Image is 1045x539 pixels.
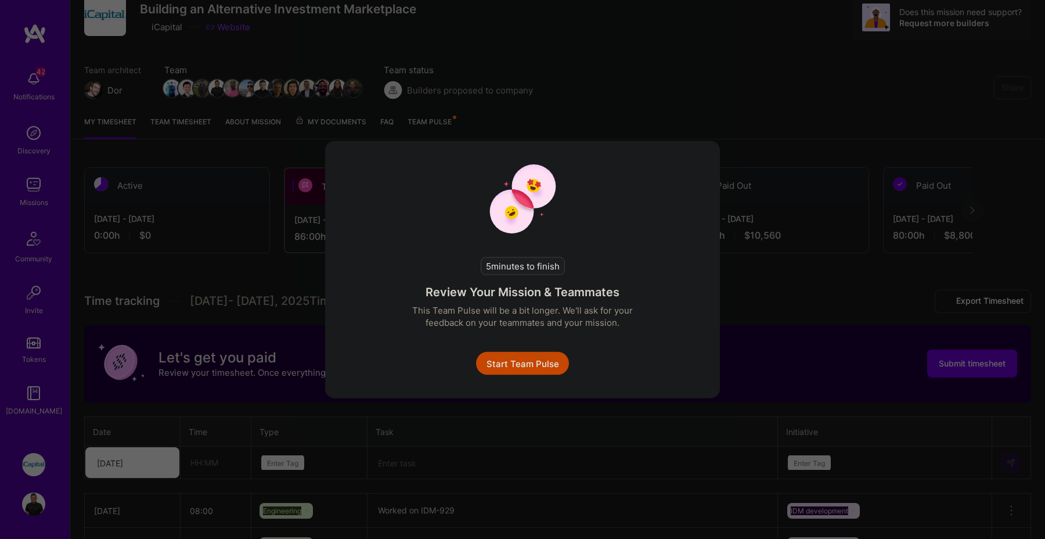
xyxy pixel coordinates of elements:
[426,285,619,300] h4: Review Your Mission & Teammates
[395,304,650,329] p: This Team Pulse will be a bit longer. We'll ask for your feedback on your teammates and your miss...
[325,141,720,398] div: modal
[476,352,569,375] button: Start Team Pulse
[489,164,556,234] img: team pulse start
[481,257,565,275] div: 5 minutes to finish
